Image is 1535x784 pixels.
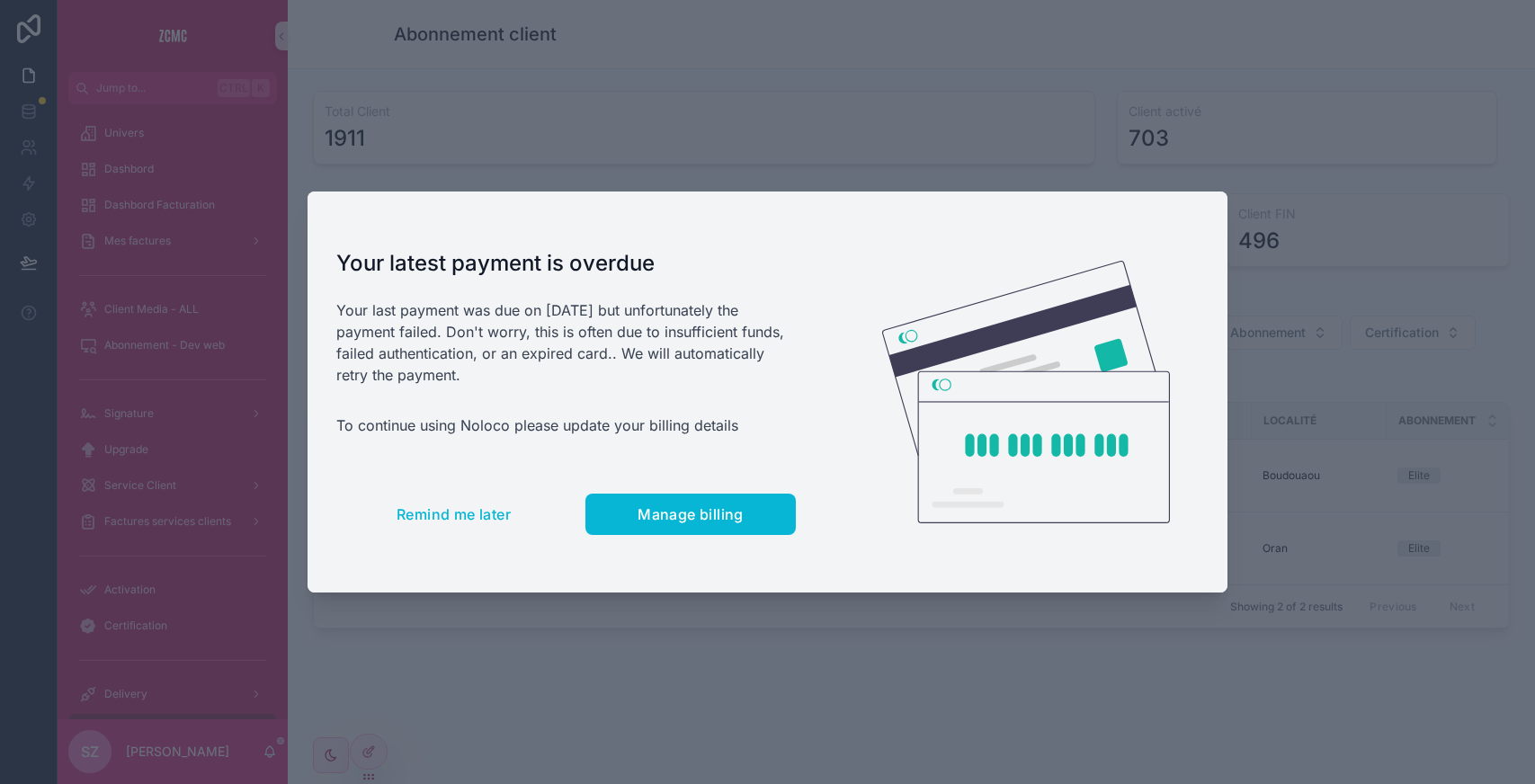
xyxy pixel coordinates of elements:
[336,249,796,278] h1: Your latest payment is overdue
[397,505,511,523] span: Remind me later
[336,414,796,436] p: To continue using Noloco please update your billing details
[882,261,1170,523] img: Credit card illustration
[638,505,744,523] span: Manage billing
[336,299,796,386] p: Your last payment was due on [DATE] but unfortunately the payment failed. Don't worry, this is of...
[585,494,796,535] button: Manage billing
[336,494,571,535] button: Remind me later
